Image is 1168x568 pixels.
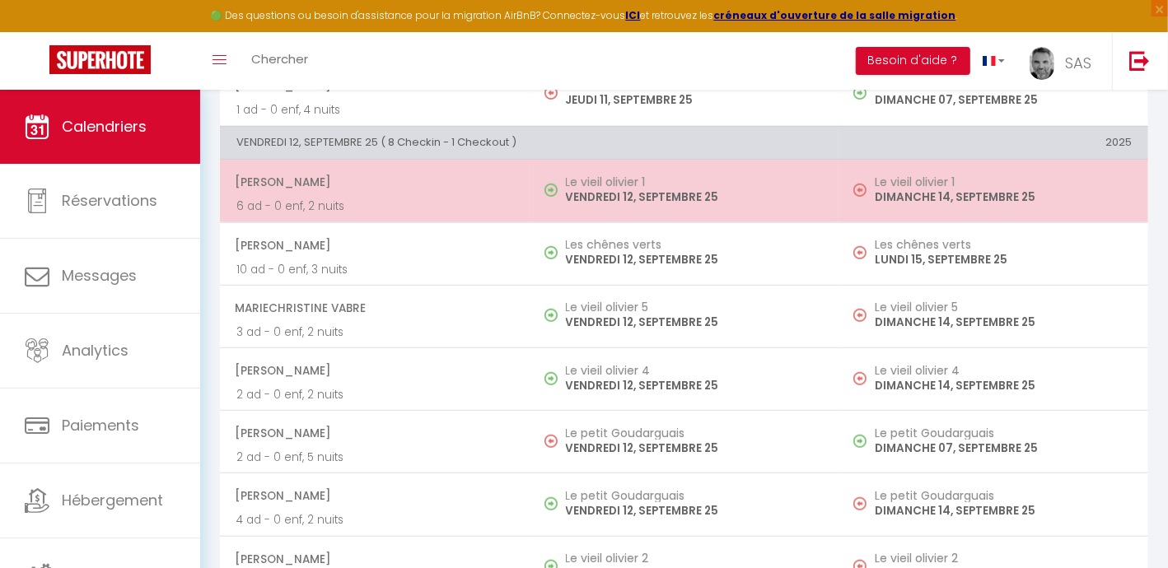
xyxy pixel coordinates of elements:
img: NO IMAGE [853,184,867,197]
p: 2 ad - 0 enf, 5 nuits [236,449,513,466]
img: NO IMAGE [853,372,867,385]
span: [PERSON_NAME] [235,480,513,511]
p: DIMANCHE 07, SEPTEMBRE 25 [875,91,1132,109]
p: DIMANCHE 14, SEPTEMBRE 25 [875,189,1132,206]
span: Analytics [62,340,128,361]
img: NO IMAGE [853,435,867,448]
h5: Le petit Goudarguais [566,489,823,502]
p: VENDREDI 12, SEPTEMBRE 25 [566,502,823,519]
a: ICI [626,8,641,22]
h5: Le vieil olivier 4 [875,364,1132,377]
a: créneaux d'ouverture de la salle migration [714,8,956,22]
p: 1 ad - 0 enf, 4 nuits [236,101,513,119]
h5: Le petit Goudarguais [875,489,1132,502]
span: MarieChristine Vabre [235,292,513,324]
img: NO IMAGE [853,86,867,100]
img: logout [1129,50,1150,71]
h5: Le vieil olivier 5 [875,300,1132,314]
h5: Le vieil olivier 1 [875,175,1132,189]
img: NO IMAGE [853,246,867,259]
p: 2 ad - 0 enf, 2 nuits [236,386,513,403]
img: NO IMAGE [853,309,867,322]
p: 10 ad - 0 enf, 3 nuits [236,261,513,278]
h5: Le vieil olivier 2 [566,552,823,565]
a: ... SAS [1017,32,1112,90]
h5: Le vieil olivier 1 [566,175,823,189]
img: NO IMAGE [853,497,867,510]
span: [PERSON_NAME] [235,355,513,386]
img: NO IMAGE [544,86,558,100]
p: DIMANCHE 14, SEPTEMBRE 25 [875,502,1132,519]
h5: Le vieil olivier 5 [566,300,823,314]
img: ... [1030,47,1054,80]
p: VENDREDI 12, SEPTEMBRE 25 [566,189,823,206]
img: NO IMAGE [544,435,558,448]
h5: Le vieil olivier 4 [566,364,823,377]
span: Paiements [62,415,139,435]
span: Hébergement [62,490,163,510]
span: SAS [1065,53,1091,73]
h5: Les chênes verts [566,238,823,251]
a: Chercher [239,32,320,90]
button: Besoin d'aide ? [856,47,970,75]
span: Chercher [251,50,308,68]
p: DIMANCHE 07, SEPTEMBRE 25 [875,440,1132,457]
th: VENDREDI 12, SEPTEMBRE 25 ( 8 Checkin - 1 Checkout ) [220,126,839,159]
span: Réservations [62,190,157,211]
p: 6 ad - 0 enf, 2 nuits [236,198,513,215]
img: Super Booking [49,45,151,74]
p: DIMANCHE 14, SEPTEMBRE 25 [875,314,1132,331]
p: VENDREDI 12, SEPTEMBRE 25 [566,440,823,457]
h5: Le vieil olivier 2 [875,552,1132,565]
h5: Le petit Goudarguais [875,426,1132,440]
span: [PERSON_NAME] [235,230,513,261]
p: VENDREDI 12, SEPTEMBRE 25 [566,377,823,394]
p: DIMANCHE 14, SEPTEMBRE 25 [875,377,1132,394]
p: LUNDI 15, SEPTEMBRE 25 [875,251,1132,268]
p: JEUDI 11, SEPTEMBRE 25 [566,91,823,109]
h5: Les chênes verts [875,238,1132,251]
span: Messages [62,265,137,286]
h5: Le petit Goudarguais [566,426,823,440]
button: Ouvrir le widget de chat LiveChat [13,7,63,56]
p: VENDREDI 12, SEPTEMBRE 25 [566,251,823,268]
span: [PERSON_NAME] [235,417,513,449]
p: VENDREDI 12, SEPTEMBRE 25 [566,314,823,331]
span: [PERSON_NAME] [235,166,513,198]
span: Calendriers [62,116,147,137]
p: 4 ad - 0 enf, 2 nuits [236,511,513,528]
p: 3 ad - 0 enf, 2 nuits [236,324,513,341]
th: 2025 [839,126,1148,159]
